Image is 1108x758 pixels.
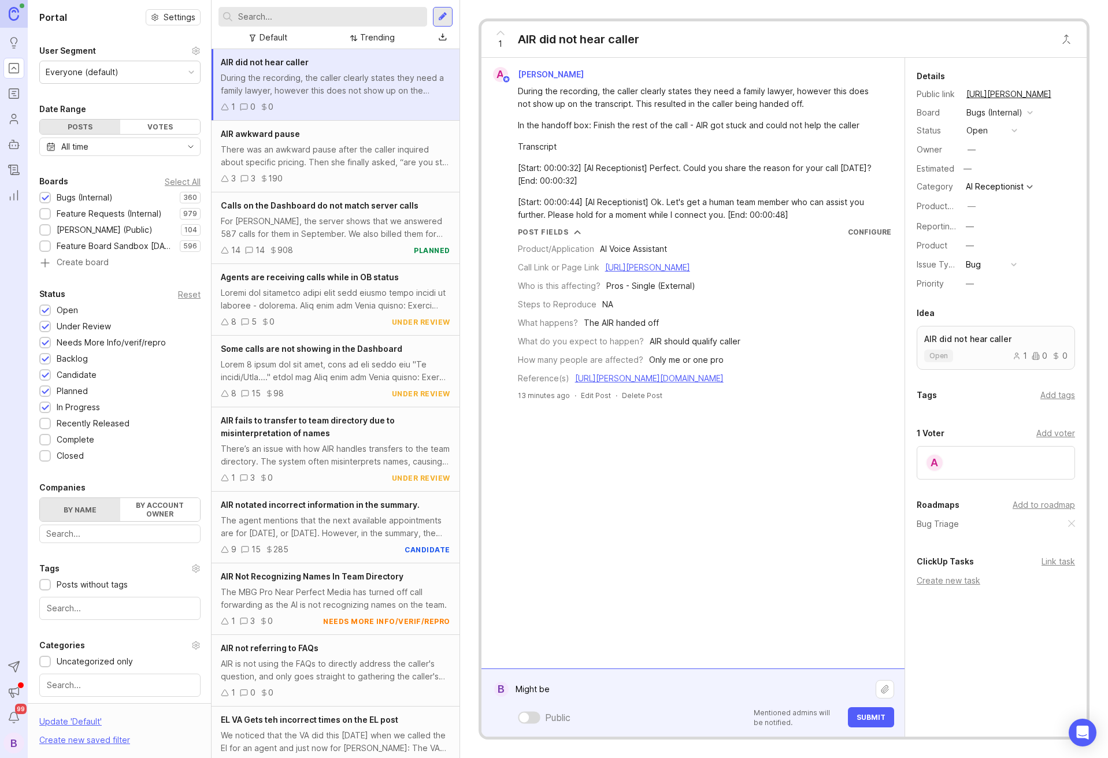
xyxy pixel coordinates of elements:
[968,200,976,213] div: —
[518,227,581,237] button: Post Fields
[966,258,981,271] div: Bug
[414,246,450,255] div: planned
[212,49,459,121] a: AIR did not hear callerDuring the recording, the caller clearly states they need a family lawyer,...
[966,277,974,290] div: —
[231,172,236,185] div: 3
[966,106,1022,119] div: Bugs (Internal)
[518,317,578,329] div: What happens?
[212,264,459,336] a: Agents are receiving calls while in OB statusLoremi dol sitametco adipi elit sedd eiusmo tempo in...
[251,315,257,328] div: 5
[966,124,988,137] div: open
[251,172,255,185] div: 3
[183,209,197,218] p: 979
[518,119,881,132] div: In the handoff box: Finish the rest of the call - AIR got stuck and could not help the caller
[518,227,569,237] div: Post Fields
[917,240,947,250] label: Product
[231,387,236,400] div: 8
[518,391,570,400] a: 13 minutes ago
[221,729,450,755] div: We noticed that the VA did this [DATE] when we called the El for an agent and just now for [PERSO...
[212,336,459,407] a: Some calls are not showing in the DashboardLorem 8 ipsum dol sit amet, cons ad eli seddo eiu "Te ...
[146,9,201,25] button: Settings
[1069,719,1096,746] div: Open Intercom Messenger
[600,243,667,255] div: AI Voice Assistant
[917,426,944,440] div: 1 Voter
[250,101,255,113] div: 0
[1055,28,1078,51] button: Close button
[268,615,273,627] div: 0
[221,57,309,67] span: AIR did not hear caller
[509,678,876,700] textarea: Might be
[260,31,287,44] div: Default
[57,369,97,381] div: Candidate
[518,85,881,110] div: During the recording, the caller clearly states they need a family lawyer, however this does not ...
[57,207,162,220] div: Feature Requests (Internal)
[164,12,195,23] span: Settings
[966,183,1024,191] div: AI Receptionist
[575,391,576,400] div: ·
[3,134,24,155] a: Autopilot
[518,261,599,274] div: Call Link or Page Link
[518,298,596,311] div: Steps to Reproduce
[221,344,402,354] span: Some calls are not showing in the Dashboard
[581,391,611,400] div: Edit Post
[876,680,894,698] button: Upload file
[61,140,88,153] div: All time
[518,243,594,255] div: Product/Application
[268,686,273,699] div: 0
[486,67,593,82] a: A[PERSON_NAME]
[3,109,24,129] a: Users
[360,31,395,44] div: Trending
[39,258,201,269] a: Create board
[518,372,569,385] div: Reference(s)
[518,162,881,187] div: [Start: 00:00:32] [AI Receptionist] Perfect. Could you share the reason for your call [DATE]? [En...
[493,67,508,82] div: A
[545,711,570,724] div: Public
[917,88,957,101] div: Public link
[575,373,724,383] a: [URL][PERSON_NAME][DOMAIN_NAME]
[857,713,885,722] span: Submit
[518,196,881,221] div: [Start: 00:00:44] [AI Receptionist] Ok. Let's get a human team member who can assist you further....
[221,215,450,240] div: For [PERSON_NAME], the server shows that we answered 587 calls for them in September. We also bil...
[46,527,194,540] input: Search...
[518,31,639,47] div: AIR did not hear caller
[47,602,193,615] input: Search...
[221,715,398,724] span: EL VA Gets teh incorrect times on the EL post
[57,417,129,430] div: Recently Released
[221,72,450,97] div: During the recording, the caller clearly states they need a family lawyer, however this does not ...
[1036,427,1075,440] div: Add voter
[221,657,450,683] div: AIR is not using the FAQs to directly address the caller's question, and only goes straight to ga...
[917,221,979,231] label: Reporting Team
[3,58,24,79] a: Portal
[57,191,113,204] div: Bugs (Internal)
[57,401,100,414] div: In Progress
[3,656,24,677] button: Send to Autopilot
[221,272,399,282] span: Agents are receiving calls while in OB status
[917,326,1075,370] a: AIR did not hear calleropen100
[221,143,450,169] div: There was an awkward pause after the caller inquired about specific pricing. Then she finally ask...
[231,101,235,113] div: 1
[212,563,459,635] a: AIR Not Recognizing Names In Team DirectoryThe MBG Pro Near Perfect Media has turned off call for...
[57,385,88,397] div: Planned
[57,578,128,591] div: Posts without tags
[502,75,510,84] img: member badge
[518,280,601,292] div: Who is this affecting?
[47,679,193,692] input: Search...
[754,708,841,727] p: Mentioned admins will be notified.
[221,200,418,210] span: Calls on the Dashboard do not match server calls
[57,240,174,252] div: Feature Board Sandbox [DATE]
[212,407,459,492] a: AIR fails to transfer to team directory due to misinterpretation of namesThere’s an issue with ho...
[917,143,957,156] div: Owner
[917,106,957,119] div: Board
[405,545,450,555] div: candidate
[183,193,197,202] p: 360
[848,228,891,236] a: Configure
[39,10,67,24] h1: Portal
[606,280,695,292] div: Pros - Single (External)
[917,124,957,137] div: Status
[40,120,120,134] div: Posts
[39,481,86,495] div: Companies
[268,471,273,484] div: 0
[268,172,283,185] div: 190
[917,201,978,211] label: ProductboardID
[518,354,643,366] div: How many people are affected?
